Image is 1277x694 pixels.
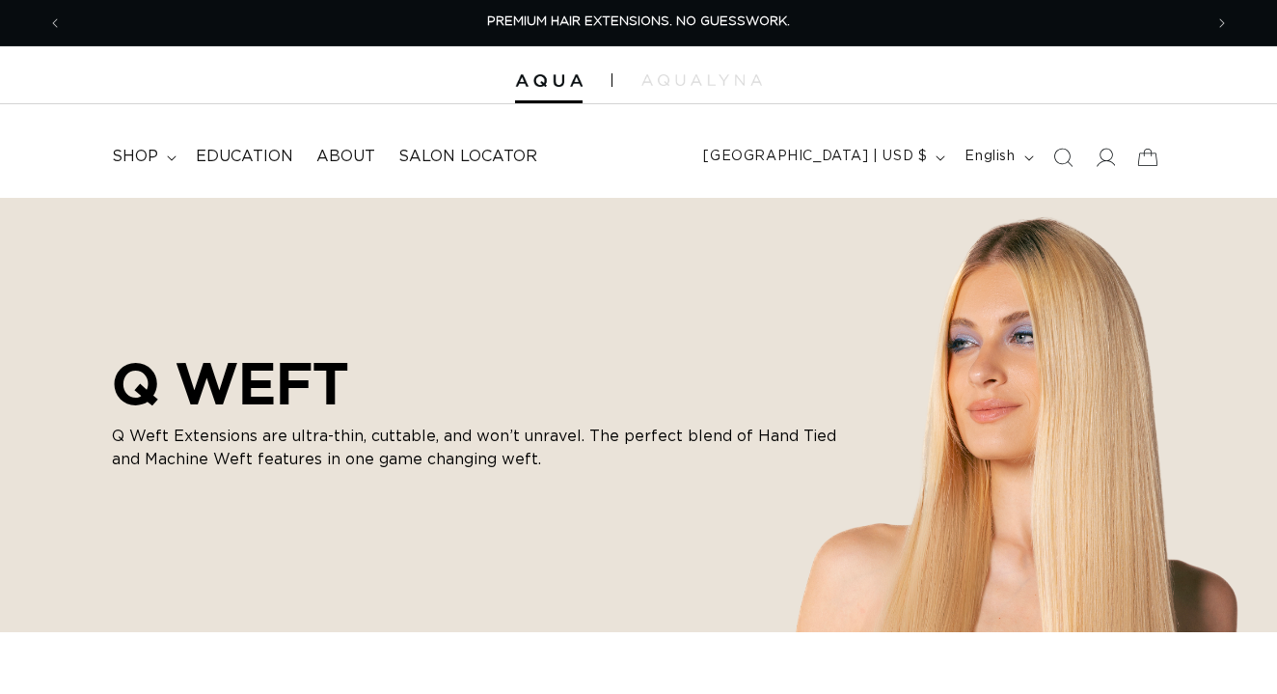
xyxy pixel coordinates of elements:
[703,147,927,167] span: [GEOGRAPHIC_DATA] | USD $
[305,135,387,179] a: About
[398,147,537,167] span: Salon Locator
[112,425,845,471] p: Q Weft Extensions are ultra-thin, cuttable, and won’t unravel. The perfect blend of Hand Tied and...
[196,147,293,167] span: Education
[316,147,375,167] span: About
[692,139,953,176] button: [GEOGRAPHIC_DATA] | USD $
[1042,136,1084,179] summary: Search
[112,349,845,417] h2: Q WEFT
[184,135,305,179] a: Education
[112,147,158,167] span: shop
[515,74,583,88] img: Aqua Hair Extensions
[34,5,76,42] button: Previous announcement
[387,135,549,179] a: Salon Locator
[100,135,184,179] summary: shop
[965,147,1015,167] span: English
[953,139,1041,176] button: English
[1201,5,1243,42] button: Next announcement
[641,74,762,86] img: aqualyna.com
[487,15,790,28] span: PREMIUM HAIR EXTENSIONS. NO GUESSWORK.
